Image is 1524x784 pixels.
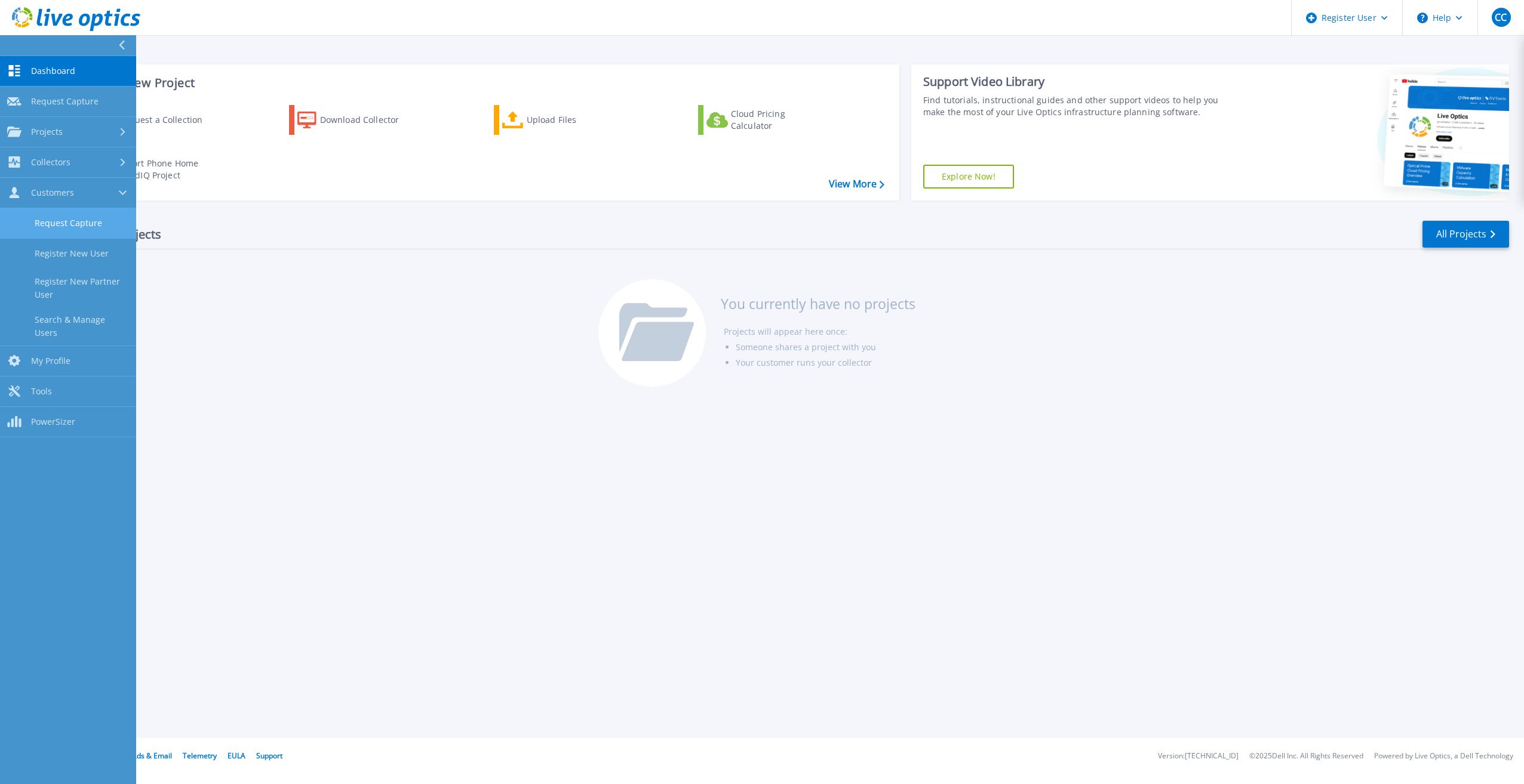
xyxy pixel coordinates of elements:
li: Powered by Live Optics, a Dell Technology [1374,752,1513,760]
span: Customers [31,187,74,198]
a: Download Collector [289,105,422,135]
div: Request a Collection [119,108,214,132]
div: Cloud Pricing Calculator [731,108,826,132]
span: CC [1495,13,1507,22]
a: EULA [228,751,245,761]
span: Projects [31,126,63,137]
span: PowerSizer [31,416,75,427]
span: Dashboard [31,66,75,76]
div: Upload Files [527,108,622,132]
span: Tools [31,386,52,397]
li: Your customer runs your collector [736,355,915,371]
li: Version: [TECHNICAL_ID] [1158,752,1239,760]
li: © 2025 Dell Inc. All Rights Reserved [1249,752,1363,760]
a: Telemetry [183,751,217,761]
h3: You currently have no projects [721,297,915,310]
li: Someone shares a project with you [736,339,915,355]
div: Support Video Library [923,74,1232,89]
div: Find tutorials, instructional guides and other support videos to help you make the most of your L... [923,94,1232,118]
li: Projects will appear here once: [724,324,915,339]
a: Upload Files [494,105,627,135]
span: My Profile [31,356,70,366]
a: Cloud Pricing Calculator [698,105,831,135]
a: View More [829,178,884,190]
a: Support [256,751,282,761]
span: Collectors [31,157,70,168]
span: Request Capture [31,96,99,107]
h3: Start a New Project [85,76,884,89]
a: Request a Collection [85,105,218,135]
div: Import Phone Home CloudIQ Project [117,158,210,181]
a: Ads & Email [132,751,172,761]
a: All Projects [1422,221,1509,248]
a: Explore Now! [923,165,1014,189]
div: Download Collector [320,108,416,132]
